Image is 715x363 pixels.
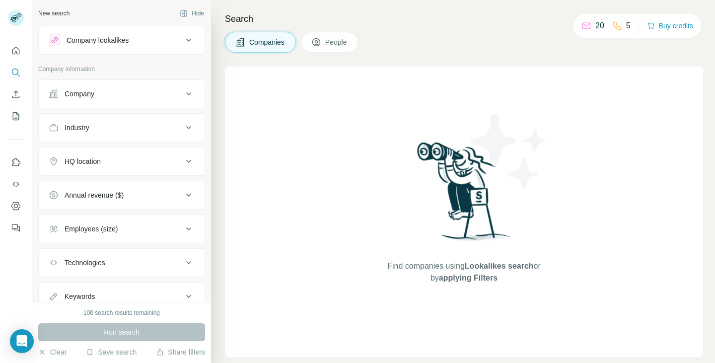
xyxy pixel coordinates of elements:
p: 20 [595,20,604,32]
span: Find companies using or by [384,260,543,284]
div: Industry [65,123,89,133]
button: Hide [173,6,211,21]
button: Annual revenue ($) [39,183,205,207]
button: Buy credits [647,19,693,33]
span: Companies [249,37,286,47]
button: Use Surfe API [8,175,24,193]
div: Annual revenue ($) [65,190,124,200]
button: Search [8,64,24,81]
button: Use Surfe on LinkedIn [8,153,24,171]
div: Company lookalikes [67,35,129,45]
div: 100 search results remaining [83,308,160,317]
img: Surfe Illustration - Woman searching with binoculars [413,140,516,250]
button: My lists [8,107,24,125]
span: People [325,37,348,47]
button: Clear [38,347,67,357]
button: Quick start [8,42,24,60]
button: Company [39,82,205,106]
button: Dashboard [8,197,24,215]
div: New search [38,9,70,18]
button: Enrich CSV [8,85,24,103]
button: Feedback [8,219,24,237]
div: HQ location [65,156,101,166]
button: Technologies [39,251,205,275]
span: Lookalikes search [465,262,534,270]
p: Company information [38,65,205,73]
button: Industry [39,116,205,140]
div: Employees (size) [65,224,118,234]
div: Technologies [65,258,105,268]
button: Keywords [39,285,205,308]
button: Company lookalikes [39,28,205,52]
span: applying Filters [439,274,498,282]
div: Company [65,89,94,99]
p: 5 [626,20,631,32]
img: Surfe Illustration - Stars [464,106,554,196]
div: Keywords [65,291,95,301]
button: HQ location [39,149,205,173]
div: Open Intercom Messenger [10,329,34,353]
h4: Search [225,12,703,26]
button: Save search [86,347,137,357]
button: Share filters [156,347,205,357]
button: Employees (size) [39,217,205,241]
